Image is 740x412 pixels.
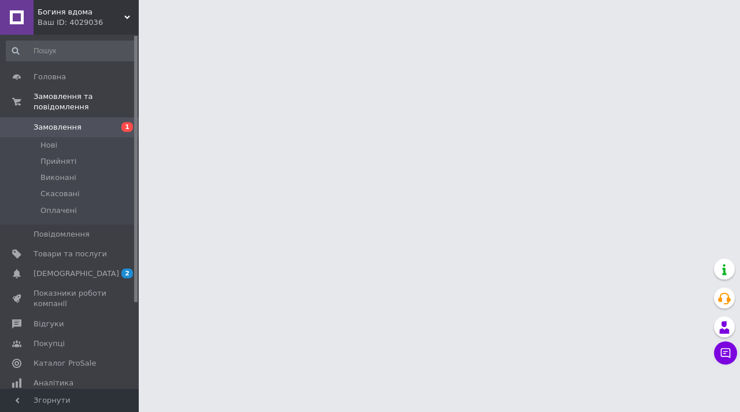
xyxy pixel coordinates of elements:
[40,189,80,199] span: Скасовані
[38,7,124,17] span: Богиня вдома
[34,249,107,259] span: Товари та послуги
[121,122,133,132] span: 1
[40,205,77,216] span: Оплачені
[34,72,66,82] span: Головна
[34,339,65,349] span: Покупці
[6,41,136,61] input: Пошук
[34,288,107,309] span: Показники роботи компанії
[34,378,73,388] span: Аналітика
[714,341,737,365] button: Чат з покупцем
[40,172,76,183] span: Виконані
[38,17,139,28] div: Ваш ID: 4029036
[40,156,76,167] span: Прийняті
[34,122,82,133] span: Замовлення
[34,268,119,279] span: [DEMOGRAPHIC_DATA]
[40,140,57,150] span: Нові
[34,358,96,369] span: Каталог ProSale
[34,91,139,112] span: Замовлення та повідомлення
[121,268,133,278] span: 2
[34,229,90,240] span: Повідомлення
[34,319,64,329] span: Відгуки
